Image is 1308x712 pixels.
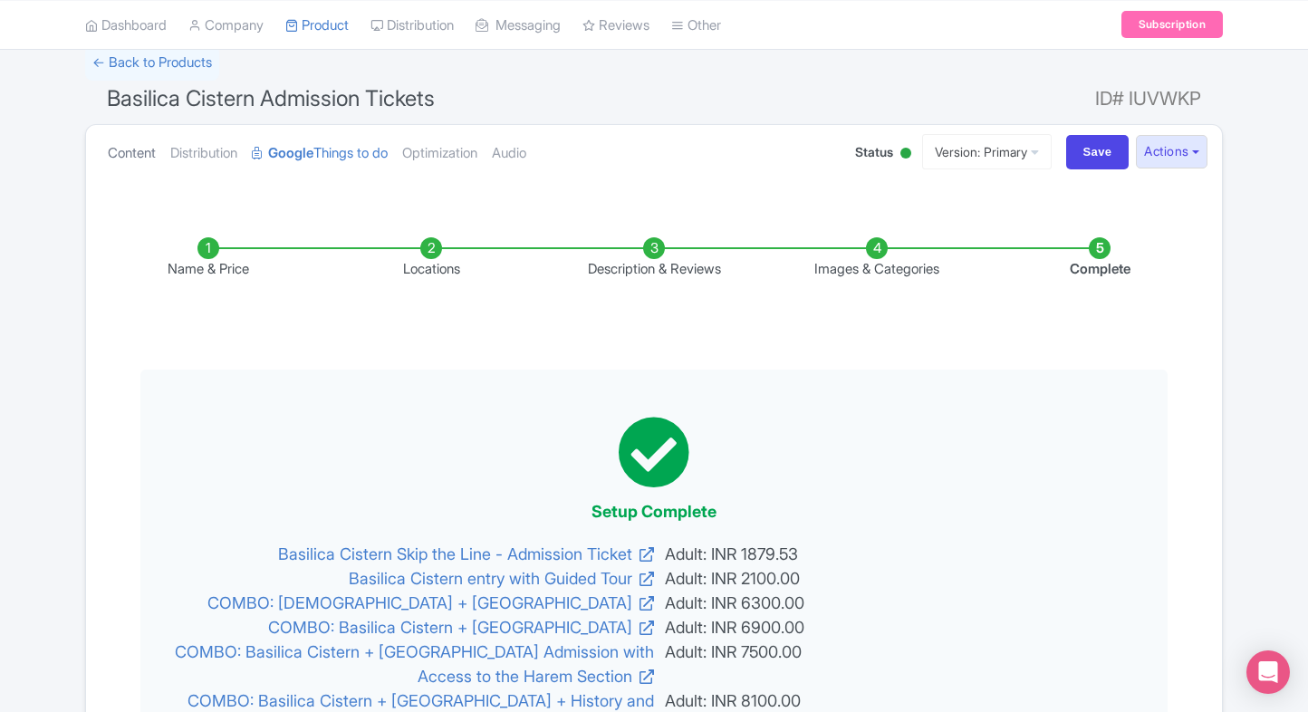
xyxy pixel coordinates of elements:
[108,125,156,182] a: Content
[320,237,543,280] li: Locations
[252,125,388,182] a: GoogleThings to do
[654,591,1140,615] span: Adult: INR 6300.00
[85,45,219,81] a: ← Back to Products
[492,125,526,182] a: Audio
[402,125,477,182] a: Optimization
[654,640,1140,688] span: Adult: INR 7500.00
[107,85,435,111] span: Basilica Cistern Admission Tickets
[654,542,1140,566] span: Adult: INR 1879.53
[1121,11,1223,38] a: Subscription
[988,237,1211,280] li: Complete
[268,143,313,164] strong: Google
[654,566,1140,591] span: Adult: INR 2100.00
[591,502,717,521] span: Setup Complete
[1095,81,1201,117] span: ID# IUVWKP
[654,615,1140,640] span: Adult: INR 6900.00
[765,237,988,280] li: Images & Categories
[855,142,893,161] span: Status
[168,591,654,615] a: COMBO: [DEMOGRAPHIC_DATA] + [GEOGRAPHIC_DATA]
[170,125,237,182] a: Distribution
[168,542,654,566] a: Basilica Cistern Skip the Line - Admission Ticket
[97,237,320,280] li: Name & Price
[1066,135,1130,169] input: Save
[543,237,765,280] li: Description & Reviews
[897,140,915,168] div: Active
[922,134,1052,169] a: Version: Primary
[168,566,654,591] a: Basilica Cistern entry with Guided Tour
[168,615,654,640] a: COMBO: Basilica Cistern + [GEOGRAPHIC_DATA]
[1246,650,1290,694] div: Open Intercom Messenger
[1136,135,1207,168] button: Actions
[168,640,654,688] a: COMBO: Basilica Cistern + [GEOGRAPHIC_DATA] Admission with Access to the Harem Section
